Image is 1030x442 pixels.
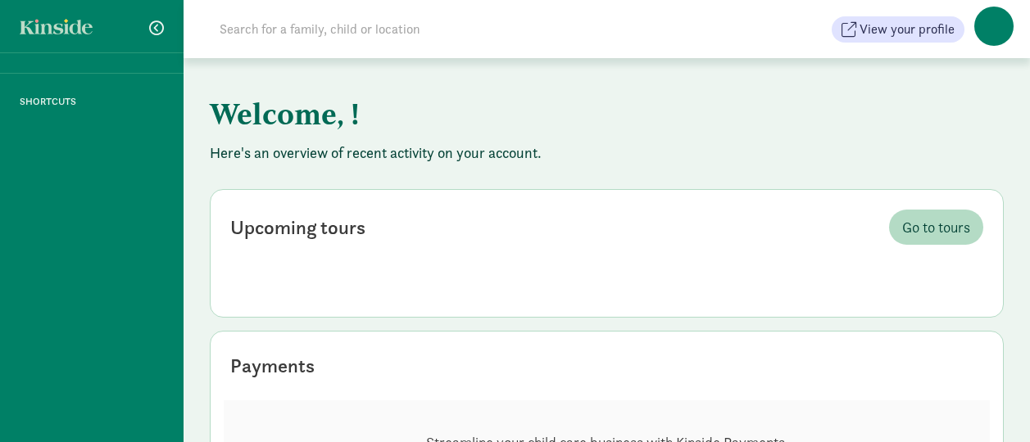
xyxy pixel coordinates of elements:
div: Upcoming tours [230,213,365,242]
div: Payments [230,351,315,381]
h1: Welcome, ! [210,84,1004,143]
button: View your profile [832,16,964,43]
a: Go to tours [889,210,983,245]
span: View your profile [860,20,955,39]
span: Go to tours [902,216,970,238]
input: Search for a family, child or location [210,13,669,46]
p: Here's an overview of recent activity on your account. [210,143,1004,163]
